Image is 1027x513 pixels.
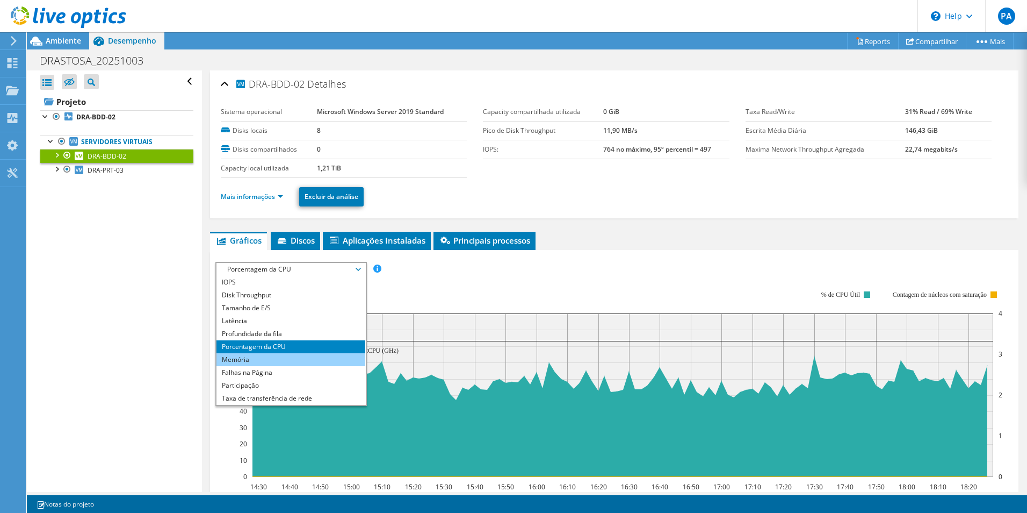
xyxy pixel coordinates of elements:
[999,390,1002,400] text: 2
[373,482,390,491] text: 15:10
[221,163,317,174] label: Capacity local utilizada
[40,135,193,149] a: Servidores virtuais
[215,235,262,246] span: Gráficos
[307,77,346,90] span: Detalhes
[435,482,452,491] text: 15:30
[960,482,977,491] text: 18:20
[497,482,513,491] text: 15:50
[216,289,365,302] li: Disk Throughput
[40,163,193,177] a: DRA-PRT-03
[216,353,365,366] li: Memória
[559,482,575,491] text: 16:10
[905,107,972,116] b: 31% Read / 69% Write
[929,482,946,491] text: 18:10
[40,149,193,163] a: DRA-BDD-02
[603,126,638,135] b: 11,90 MB/s
[898,33,966,49] a: Compartilhar
[76,112,115,122] b: DRA-BDD-02
[744,482,761,491] text: 17:10
[216,315,365,327] li: Latência
[240,407,247,416] text: 40
[439,235,530,246] span: Principais processos
[240,456,247,465] text: 10
[682,482,699,491] text: 16:50
[746,144,905,155] label: Maxima Network Throughput Agregada
[999,350,1002,359] text: 3
[29,497,102,511] a: Notas do projeto
[483,106,603,117] label: Capacity compartilhada utilizada
[312,482,328,491] text: 14:50
[466,482,483,491] text: 15:40
[299,187,364,206] a: Excluir da análise
[836,482,853,491] text: 17:40
[35,55,160,67] h1: DRASTOSA_20251003
[746,106,905,117] label: Taxa Read/Write
[966,33,1014,49] a: Mais
[317,163,341,173] b: 1,21 TiB
[216,379,365,392] li: Participação
[46,35,81,46] span: Ambiente
[40,110,193,124] a: DRA-BDD-02
[216,366,365,379] li: Falhas na Página
[821,291,860,298] text: % de CPU Útil
[88,152,126,161] span: DRA-BDD-02
[216,276,365,289] li: IOPS
[235,77,305,90] span: DRA-BDD-02
[999,431,1002,440] text: 1
[931,11,941,21] svg: \n
[108,35,156,46] span: Desempenho
[276,235,315,246] span: Discos
[343,482,359,491] text: 15:00
[216,340,365,353] li: Porcentagem da CPU
[216,302,365,315] li: Tamanho de E/S
[713,482,729,491] text: 17:00
[898,482,915,491] text: 18:00
[806,482,822,491] text: 17:30
[999,472,1002,481] text: 0
[590,482,606,491] text: 16:20
[483,125,603,136] label: Pico de Disk Throughput
[528,482,545,491] text: 16:00
[998,8,1015,25] span: PA
[317,126,321,135] b: 8
[317,145,321,154] b: 0
[88,166,124,175] span: DRA-PRT-03
[905,126,938,135] b: 146,43 GiB
[620,482,637,491] text: 16:30
[603,107,619,116] b: 0 GiB
[221,144,317,155] label: Disks compartilhados
[483,144,603,155] label: IOPS:
[603,145,711,154] b: 764 no máximo, 95º percentil = 497
[216,327,365,340] li: Profundidade da fila
[221,106,317,117] label: Sistema operacional
[240,423,247,432] text: 30
[775,482,791,491] text: 17:20
[40,93,193,110] a: Projeto
[746,125,905,136] label: Escrita Média Diária
[240,439,247,448] text: 20
[221,125,317,136] label: Disks locais
[905,145,958,154] b: 22,74 megabits/s
[893,291,987,298] text: Contagem de núcleos com saturação
[404,482,421,491] text: 15:20
[281,482,298,491] text: 14:40
[328,235,425,246] span: Aplicações Instaladas
[867,482,884,491] text: 17:50
[221,192,283,201] a: Mais informações
[243,472,247,481] text: 0
[651,482,668,491] text: 16:40
[216,392,365,405] li: Taxa de transferência de rede
[222,263,360,276] span: Porcentagem da CPU
[847,33,899,49] a: Reports
[317,107,444,116] b: Microsoft Windows Server 2019 Standard
[250,482,266,491] text: 14:30
[999,309,1002,318] text: 4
